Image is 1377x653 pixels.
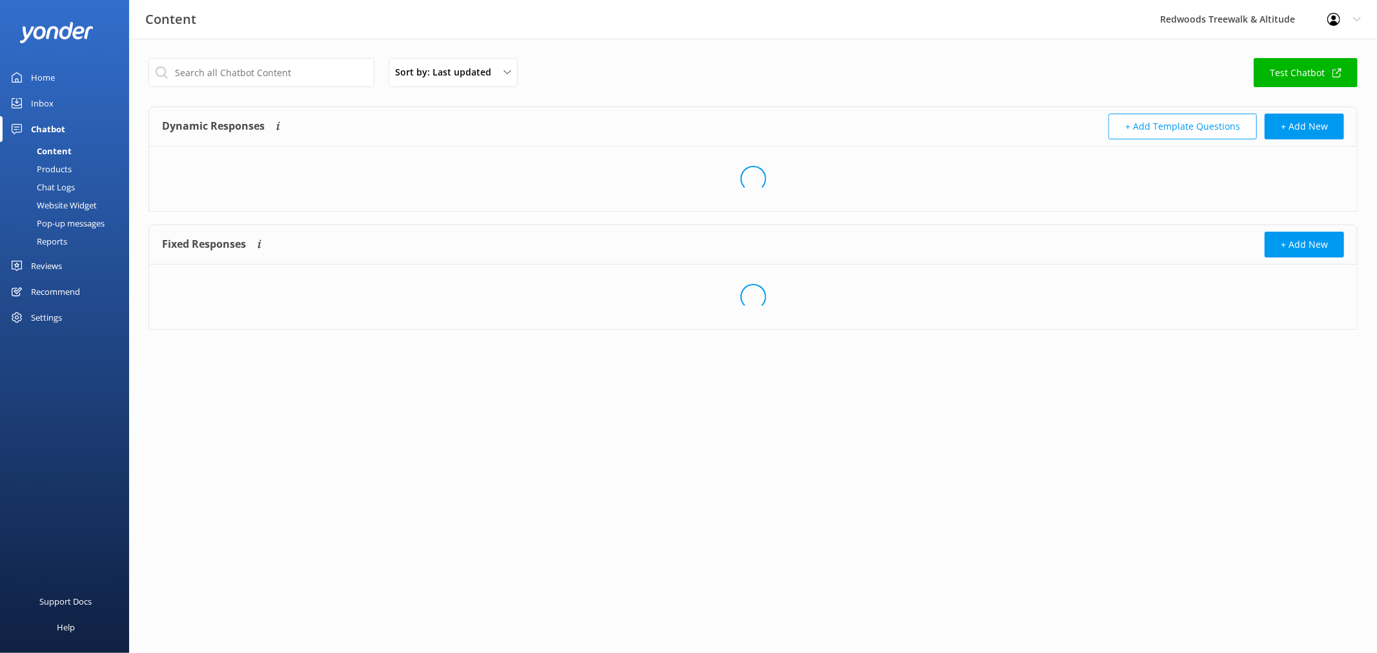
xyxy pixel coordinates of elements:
input: Search all Chatbot Content [148,58,374,87]
div: Content [8,142,72,160]
div: Chatbot [31,116,65,142]
a: Test Chatbot [1254,58,1358,87]
img: yonder-white-logo.png [19,22,94,43]
div: Products [8,160,72,178]
div: Chat Logs [8,178,75,196]
div: Settings [31,305,62,330]
h3: Content [145,9,196,30]
h4: Fixed Responses [162,232,246,257]
button: + Add Template Questions [1108,114,1257,139]
div: Support Docs [40,588,92,614]
div: Help [57,614,75,640]
div: Inbox [31,90,54,116]
a: Products [8,160,129,178]
span: Sort by: Last updated [395,65,499,79]
div: Recommend [31,279,80,305]
button: + Add New [1265,232,1344,257]
div: Home [31,65,55,90]
a: Reports [8,232,129,250]
a: Website Widget [8,196,129,214]
a: Pop-up messages [8,214,129,232]
button: + Add New [1265,114,1344,139]
div: Website Widget [8,196,97,214]
a: Content [8,142,129,160]
h4: Dynamic Responses [162,114,265,139]
div: Pop-up messages [8,214,105,232]
a: Chat Logs [8,178,129,196]
div: Reviews [31,253,62,279]
div: Reports [8,232,67,250]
